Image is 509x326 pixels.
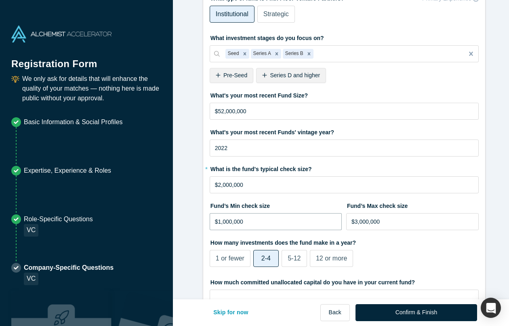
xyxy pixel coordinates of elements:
[24,263,114,273] p: Company-Specific Questions
[210,31,479,42] label: What investment stages do you focus on?
[272,49,281,59] div: Remove Series A
[288,255,301,262] span: 5-12
[263,11,289,17] span: Strategic
[210,125,479,137] label: What's your most recent Funds' vintage year?
[346,213,479,230] input: $
[210,275,479,287] label: How much committed unallocated capital do you have in your current fund?
[24,117,123,127] p: Basic Information & Social Profiles
[223,72,247,78] span: Pre-Seed
[210,68,253,83] div: Pre-Seed
[210,89,479,100] label: What's your most recent Fund Size?
[24,224,38,237] div: VC
[261,255,271,262] span: 2-4
[210,213,342,230] input: $
[216,255,244,262] span: 1 or fewer
[216,11,248,17] span: Institutional
[210,176,479,193] input: $
[24,214,93,224] p: Role-Specific Questions
[305,49,313,59] div: Remove Series B
[346,199,479,210] label: Fund’s Max check size
[210,199,342,210] label: Fund’s Min check size
[24,166,111,176] p: Expertise, Experience & Roles
[205,304,257,321] button: Skip for now
[256,68,326,83] div: Series D and higher
[22,74,162,103] p: We only ask for details that will enhance the quality of your matches — nothing here is made publ...
[283,49,305,59] div: Series B
[11,48,162,71] h1: Registration Form
[11,25,111,42] img: Alchemist Accelerator Logo
[320,304,350,321] button: Back
[210,140,479,157] input: YYYY
[240,49,249,59] div: Remove Seed
[355,304,477,321] button: Confirm & Finish
[251,49,272,59] div: Series A
[225,49,240,59] div: Seed
[316,255,347,262] span: 12 or more
[210,236,479,247] label: How many investments does the fund make in a year?
[24,273,38,285] div: VC
[210,103,479,120] input: $
[210,162,479,174] label: What is the fund's typical check size?
[270,72,320,78] span: Series D and higher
